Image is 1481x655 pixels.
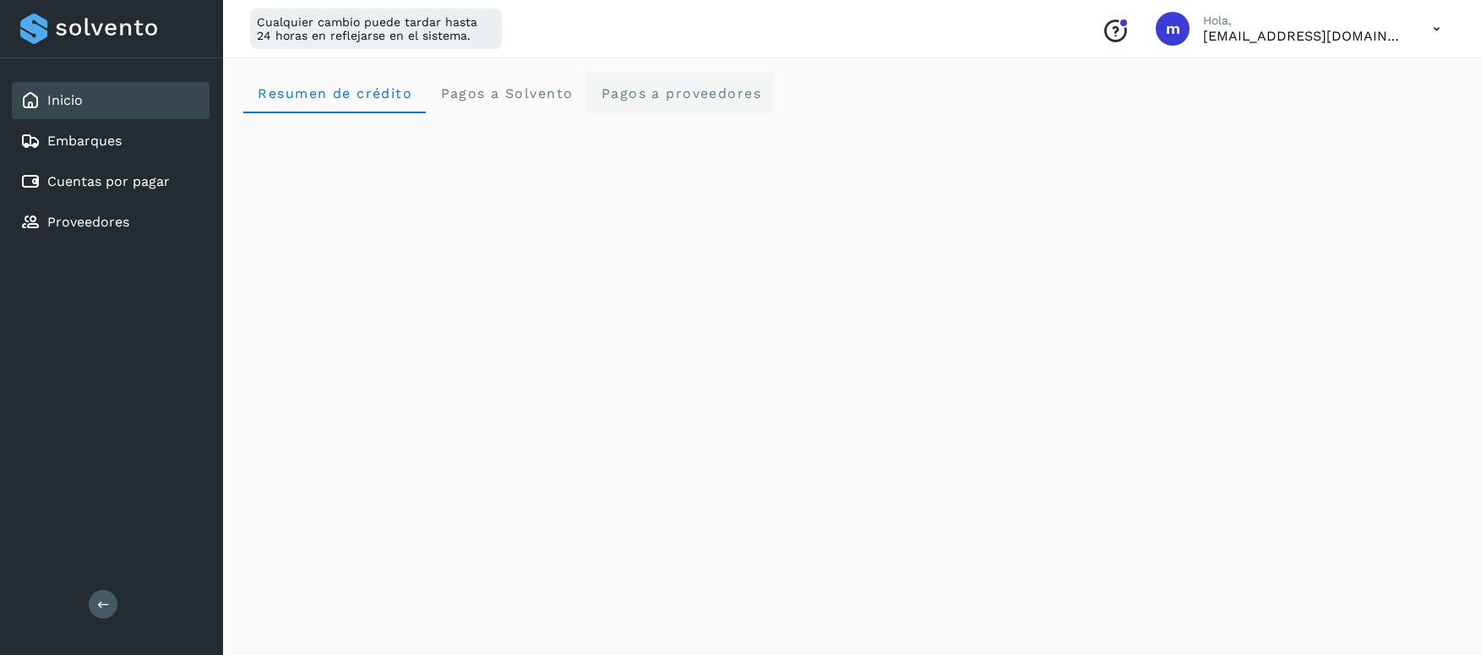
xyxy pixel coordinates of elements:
[47,173,170,189] a: Cuentas por pagar
[257,85,412,101] span: Resumen de crédito
[47,92,83,108] a: Inicio
[12,123,210,160] div: Embarques
[600,85,761,101] span: Pagos a proveedores
[1203,14,1406,28] p: Hola,
[439,85,573,101] span: Pagos a Solvento
[12,82,210,119] div: Inicio
[250,8,502,49] div: Cualquier cambio puede tardar hasta 24 horas en reflejarse en el sistema.
[12,163,210,200] div: Cuentas por pagar
[47,214,129,230] a: Proveedores
[12,204,210,241] div: Proveedores
[47,133,122,149] a: Embarques
[1203,28,1406,44] p: macosta@avetransportes.com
